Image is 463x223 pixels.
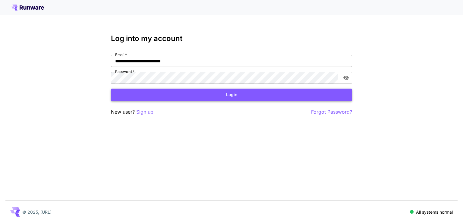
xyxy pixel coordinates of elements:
label: Password [115,69,134,74]
p: New user? [111,108,153,116]
button: Sign up [136,108,153,116]
p: © 2025, [URL] [22,209,52,215]
button: Login [111,89,352,101]
button: Forgot Password? [311,108,352,116]
p: All systems normal [416,209,453,215]
button: toggle password visibility [341,72,351,83]
h3: Log into my account [111,34,352,43]
label: Email [115,52,127,57]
